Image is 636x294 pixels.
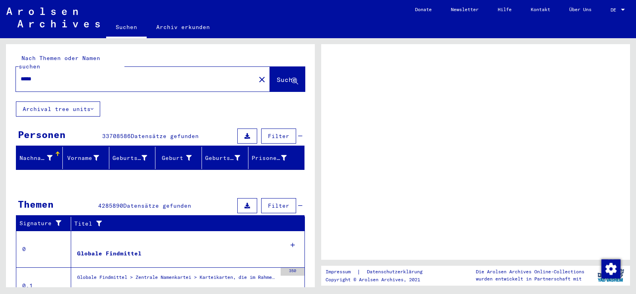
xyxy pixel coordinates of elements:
[601,259,620,278] div: Zustimmung ändern
[16,101,100,117] button: Archival tree units
[476,268,584,275] p: Die Arolsen Archives Online-Collections
[123,202,191,209] span: Datensätze gefunden
[19,55,100,70] mat-label: Nach Themen oder Namen suchen
[254,71,270,87] button: Clear
[252,154,287,162] div: Prisoner #
[155,147,202,169] mat-header-cell: Geburt‏
[19,217,73,230] div: Signature
[112,154,147,162] div: Geburtsname
[277,76,297,84] span: Suche
[19,219,65,228] div: Signature
[106,18,147,38] a: Suchen
[74,217,297,230] div: Titel
[202,147,248,169] mat-header-cell: Geburtsdatum
[6,8,100,27] img: Arolsen_neg.svg
[102,132,131,140] span: 33708586
[77,274,277,285] div: Globale Findmittel > Zentrale Namenkartei > Karteikarten, die im Rahmen der sequentiellen Massend...
[131,132,199,140] span: Datensätze gefunden
[112,152,157,164] div: Geburtsname
[74,220,289,228] div: Titel
[326,268,357,276] a: Impressum
[205,154,240,162] div: Geburtsdatum
[159,152,202,164] div: Geburt‏
[611,7,619,13] span: DE
[261,129,296,144] button: Filter
[601,259,620,278] img: Zustimmung ändern
[109,147,156,169] mat-header-cell: Geburtsname
[63,147,109,169] mat-header-cell: Vorname
[159,154,192,162] div: Geburt‏
[596,265,626,285] img: yv_logo.png
[18,127,66,142] div: Personen
[66,154,99,162] div: Vorname
[281,268,304,276] div: 350
[268,202,289,209] span: Filter
[77,249,142,258] div: Globale Findmittel
[361,268,432,276] a: Datenschutzerklärung
[326,268,432,276] div: |
[270,67,305,92] button: Suche
[66,152,109,164] div: Vorname
[326,276,432,283] p: Copyright © Arolsen Archives, 2021
[19,152,62,164] div: Nachname
[248,147,304,169] mat-header-cell: Prisoner #
[147,18,219,37] a: Archiv erkunden
[205,152,250,164] div: Geburtsdatum
[16,231,71,267] td: 0
[252,152,297,164] div: Prisoner #
[268,132,289,140] span: Filter
[16,147,63,169] mat-header-cell: Nachname
[476,275,584,282] p: wurden entwickelt in Partnerschaft mit
[19,154,52,162] div: Nachname
[98,202,123,209] span: 4285890
[257,75,267,84] mat-icon: close
[18,197,54,211] div: Themen
[261,198,296,213] button: Filter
